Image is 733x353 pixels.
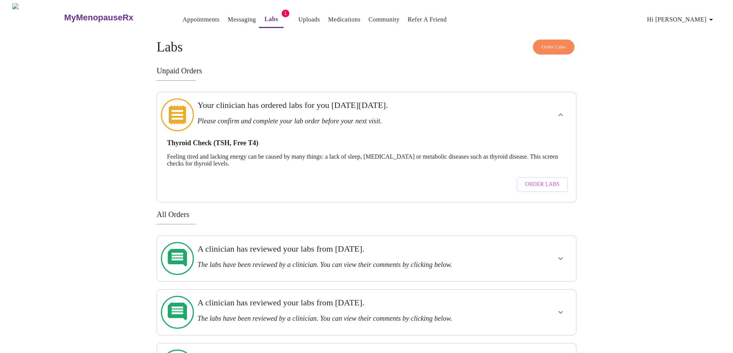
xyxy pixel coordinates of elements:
h3: A clinician has reviewed your labs from [DATE]. [197,244,495,254]
h3: Thyroid Check (TSH, Free T4) [167,139,566,147]
button: Community [366,12,403,27]
button: show more [551,106,570,124]
button: show more [551,303,570,322]
h3: All Orders [157,210,576,219]
span: Order Labs [542,43,566,51]
a: Order Labs [515,173,570,196]
button: Order Labs [517,177,568,192]
a: Messaging [228,14,256,25]
button: show more [551,249,570,268]
h3: A clinician has reviewed your labs from [DATE]. [197,298,495,308]
a: Medications [328,14,361,25]
button: Appointments [180,12,223,27]
button: Messaging [225,12,259,27]
a: Community [369,14,400,25]
a: Labs [264,14,278,25]
button: Hi [PERSON_NAME] [644,12,719,27]
span: Order Labs [525,180,559,189]
button: Uploads [295,12,323,27]
button: Order Labs [533,40,575,55]
img: MyMenopauseRx Logo [12,3,63,32]
h3: Your clinician has ordered labs for you [DATE][DATE]. [197,100,495,110]
a: Uploads [298,14,320,25]
p: Feeling tired and lacking energy can be caused by many things: a lack of sleep, [MEDICAL_DATA] or... [167,153,566,167]
span: Hi [PERSON_NAME] [647,14,716,25]
a: Refer a Friend [407,14,447,25]
a: Appointments [183,14,220,25]
button: Refer a Friend [404,12,450,27]
h3: Unpaid Orders [157,66,576,75]
a: MyMenopauseRx [63,4,164,31]
span: 1 [282,10,289,17]
h3: Please confirm and complete your lab order before your next visit. [197,117,495,125]
h4: Labs [157,40,576,55]
h3: The labs have been reviewed by a clinician. You can view their comments by clicking below. [197,261,495,269]
h3: MyMenopauseRx [64,13,134,23]
h3: The labs have been reviewed by a clinician. You can view their comments by clicking below. [197,315,495,323]
button: Medications [325,12,364,27]
button: Labs [259,12,284,28]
